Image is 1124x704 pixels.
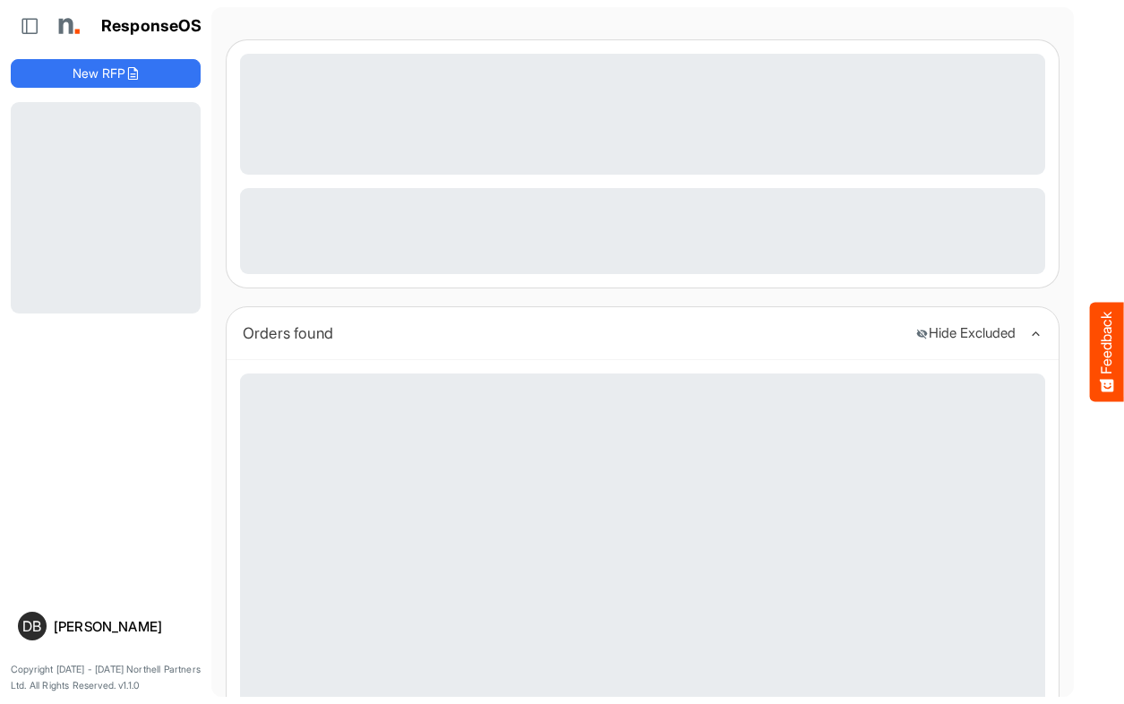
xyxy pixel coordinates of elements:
div: Orders found [243,321,902,346]
button: Feedback [1090,303,1124,402]
h1: ResponseOS [101,17,202,36]
button: Hide Excluded [915,326,1016,341]
button: New RFP [11,59,201,88]
div: Loading... [240,188,1045,274]
div: Loading... [240,54,1045,175]
div: Loading... [11,102,201,313]
img: Northell [49,8,85,44]
p: Copyright [DATE] - [DATE] Northell Partners Ltd. All Rights Reserved. v1.1.0 [11,662,201,693]
div: [PERSON_NAME] [54,620,193,633]
span: DB [22,619,41,633]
